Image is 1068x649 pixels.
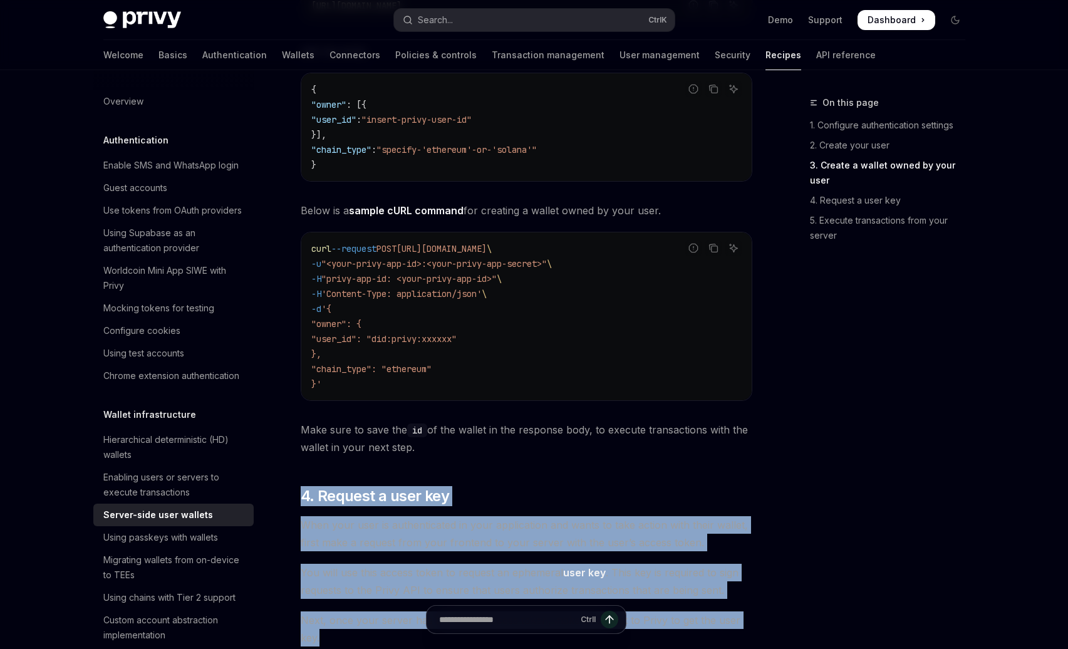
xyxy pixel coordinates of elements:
[103,94,143,109] div: Overview
[301,202,752,219] span: Below is a for creating a wallet owned by your user.
[103,301,214,316] div: Mocking tokens for testing
[311,288,321,299] span: -H
[311,318,361,330] span: "owner": {
[103,346,184,361] div: Using test accounts
[395,40,477,70] a: Policies & controls
[487,243,492,254] span: \
[725,240,742,256] button: Ask AI
[103,180,167,195] div: Guest accounts
[346,99,366,110] span: : [{
[311,114,356,125] span: "user_id"
[93,177,254,199] a: Guest accounts
[202,40,267,70] a: Authentication
[103,613,246,643] div: Custom account abstraction implementation
[705,240,722,256] button: Copy the contents from the code block
[311,129,326,140] span: }],
[331,243,376,254] span: --request
[282,40,314,70] a: Wallets
[301,516,752,551] span: When your user is authenticated in your application and wants to take action with their wallet, f...
[301,486,449,506] span: 4. Request a user key
[103,226,246,256] div: Using Supabase as an authentication provider
[808,14,842,26] a: Support
[311,333,457,345] span: "user_id": "did:privy:xxxxxx"
[810,115,975,135] a: 1. Configure authentication settings
[945,10,965,30] button: Toggle dark mode
[103,368,239,383] div: Chrome extension authentication
[311,258,321,269] span: -u
[103,40,143,70] a: Welcome
[93,199,254,222] a: Use tokens from OAuth providers
[715,40,750,70] a: Security
[868,14,916,26] span: Dashboard
[103,158,239,173] div: Enable SMS and WhatsApp login
[816,40,876,70] a: API reference
[648,15,667,25] span: Ctrl K
[103,507,213,522] div: Server-side user wallets
[311,348,321,360] span: },
[93,365,254,387] a: Chrome extension authentication
[563,566,606,579] a: user key
[93,586,254,609] a: Using chains with Tier 2 support
[103,133,168,148] h5: Authentication
[497,273,502,284] span: \
[93,504,254,526] a: Server-side user wallets
[103,590,236,605] div: Using chains with Tier 2 support
[725,81,742,97] button: Ask AI
[93,428,254,466] a: Hierarchical deterministic (HD) wallets
[620,40,700,70] a: User management
[482,288,487,299] span: \
[311,363,432,375] span: "chain_type": "ethereum"
[103,11,181,29] img: dark logo
[407,423,427,437] code: id
[103,263,246,293] div: Worldcoin Mini App SIWE with Privy
[397,243,487,254] span: [URL][DOMAIN_NAME]
[93,297,254,319] a: Mocking tokens for testing
[103,407,196,422] h5: Wallet infrastructure
[810,155,975,190] a: 3. Create a wallet owned by your user
[349,204,464,217] strong: sample cURL command
[93,319,254,342] a: Configure cookies
[93,259,254,297] a: Worldcoin Mini App SIWE with Privy
[103,470,246,500] div: Enabling users or servers to execute transactions
[376,243,397,254] span: POST
[311,159,316,170] span: }
[93,154,254,177] a: Enable SMS and WhatsApp login
[810,190,975,210] a: 4. Request a user key
[601,611,618,628] button: Send message
[822,95,879,110] span: On this page
[810,135,975,155] a: 2. Create your user
[321,258,547,269] span: "<your-privy-app-id>:<your-privy-app-secret>"
[356,114,361,125] span: :
[103,203,242,218] div: Use tokens from OAuth providers
[329,40,380,70] a: Connectors
[311,144,371,155] span: "chain_type"
[93,609,254,646] a: Custom account abstraction implementation
[301,421,752,456] span: Make sure to save the of the wallet in the response body, to execute transactions with the wallet...
[311,303,321,314] span: -d
[321,303,331,314] span: '{
[705,81,722,97] button: Copy the contents from the code block
[439,606,576,633] input: Ask a question...
[858,10,935,30] a: Dashboard
[311,378,321,390] span: }'
[103,432,246,462] div: Hierarchical deterministic (HD) wallets
[93,549,254,586] a: Migrating wallets from on-device to TEEs
[361,114,472,125] span: "insert-privy-user-id"
[810,210,975,246] a: 5. Execute transactions from your server
[321,288,482,299] span: 'Content-Type: application/json'
[321,273,497,284] span: "privy-app-id: <your-privy-app-id>"
[93,526,254,549] a: Using passkeys with wallets
[103,553,246,583] div: Migrating wallets from on-device to TEEs
[547,258,552,269] span: \
[93,466,254,504] a: Enabling users or servers to execute transactions
[93,90,254,113] a: Overview
[418,13,453,28] div: Search...
[103,530,218,545] div: Using passkeys with wallets
[93,342,254,365] a: Using test accounts
[685,240,702,256] button: Report incorrect code
[765,40,801,70] a: Recipes
[311,273,321,284] span: -H
[93,222,254,259] a: Using Supabase as an authentication provider
[103,323,180,338] div: Configure cookies
[376,144,537,155] span: "specify-'ethereum'-or-'solana'"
